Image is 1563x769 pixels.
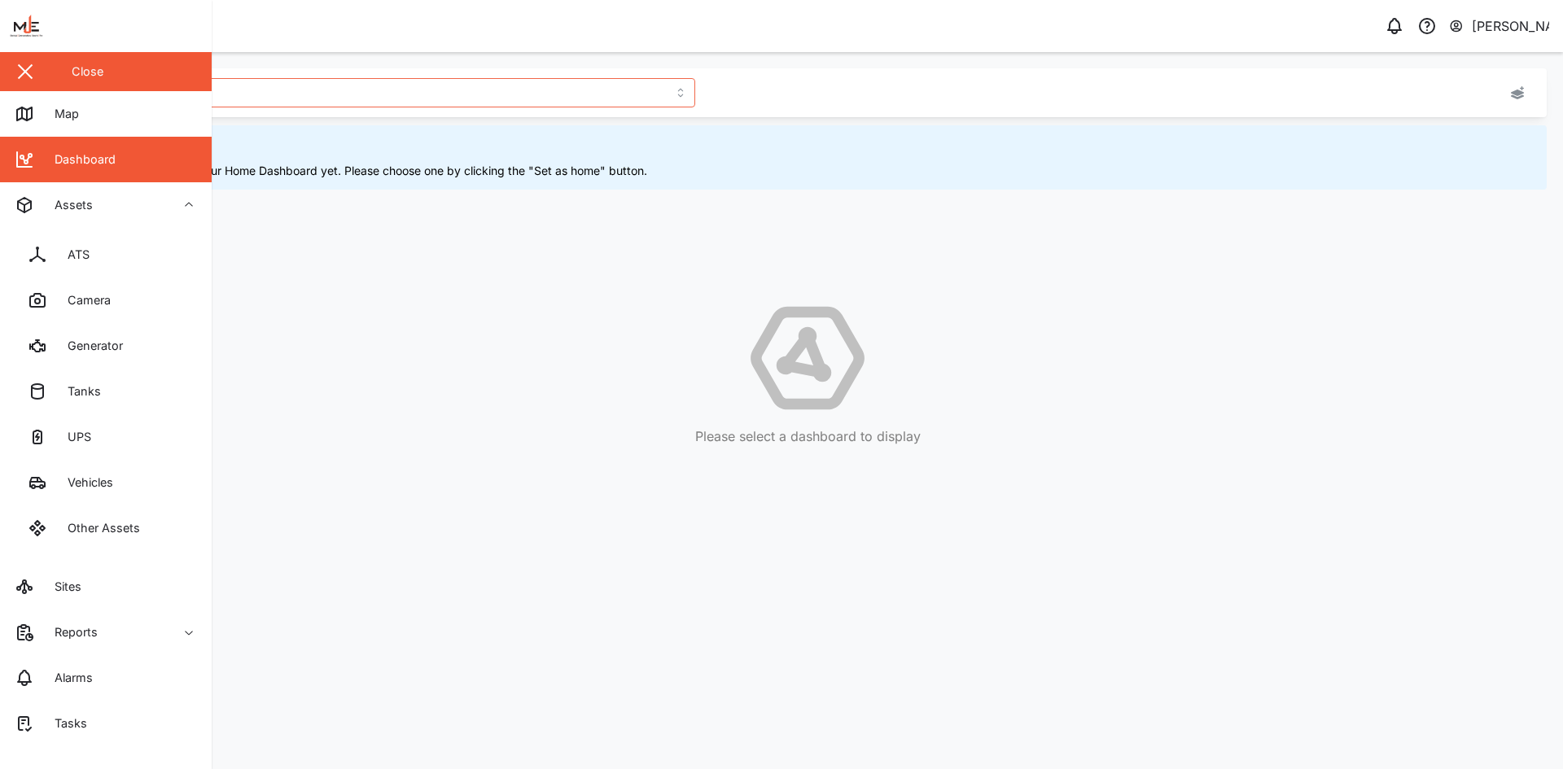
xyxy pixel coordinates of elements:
input: Choose a dashboard [78,78,695,107]
a: Tanks [13,369,199,414]
div: ATS [55,246,90,264]
a: Other Assets [13,505,199,551]
div: Vehicles [55,474,113,492]
div: Alarms [42,669,93,687]
div: Dashboard [42,151,116,168]
a: Generator [13,323,199,369]
div: Other Assets [55,519,140,537]
div: You haven't set your Home Dashboard yet. Please choose one by clicking the "Set as home" button. [112,162,1536,180]
div: UPS [55,428,91,446]
div: [PERSON_NAME] [1472,16,1550,37]
div: Tasks [42,714,87,732]
div: Close [72,63,103,81]
div: Map [42,105,79,123]
a: Vehicles [13,460,199,505]
div: Sites [42,578,81,596]
button: [PERSON_NAME] [1448,15,1550,37]
a: UPS [13,414,199,460]
div: Tanks [55,382,101,400]
a: Camera [13,277,199,323]
div: Please select a dashboard to display [695,426,921,447]
a: ATS [13,232,199,277]
div: Camera [55,291,111,309]
div: Generator [55,337,123,355]
div: Assets [42,196,93,214]
div: Reports [42,623,98,641]
img: Main Logo [8,8,220,44]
